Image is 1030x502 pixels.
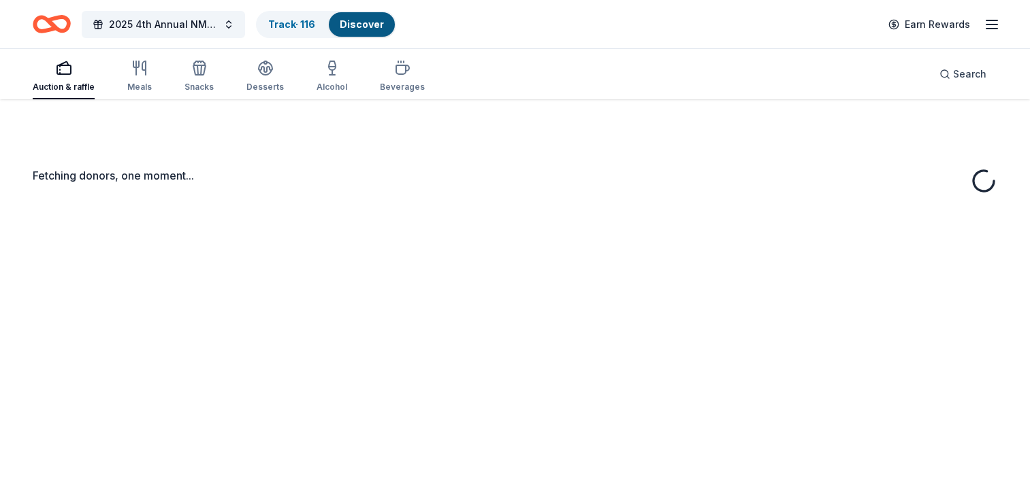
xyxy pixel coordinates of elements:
button: Auction & raffle [33,54,95,99]
button: Desserts [246,54,284,99]
div: Snacks [184,82,214,93]
div: Beverages [380,82,425,93]
a: Earn Rewards [880,12,978,37]
button: Track· 116Discover [256,11,396,38]
div: Auction & raffle [33,82,95,93]
button: Alcohol [317,54,347,99]
a: Home [33,8,71,40]
button: 2025 4th Annual NMAEYC Snowball Gala [82,11,245,38]
a: Track· 116 [268,18,315,30]
div: Meals [127,82,152,93]
a: Discover [340,18,384,30]
div: Desserts [246,82,284,93]
button: Meals [127,54,152,99]
div: Fetching donors, one moment... [33,167,997,184]
span: Search [953,66,986,82]
button: Search [929,61,997,88]
span: 2025 4th Annual NMAEYC Snowball Gala [109,16,218,33]
div: Alcohol [317,82,347,93]
button: Beverages [380,54,425,99]
button: Snacks [184,54,214,99]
